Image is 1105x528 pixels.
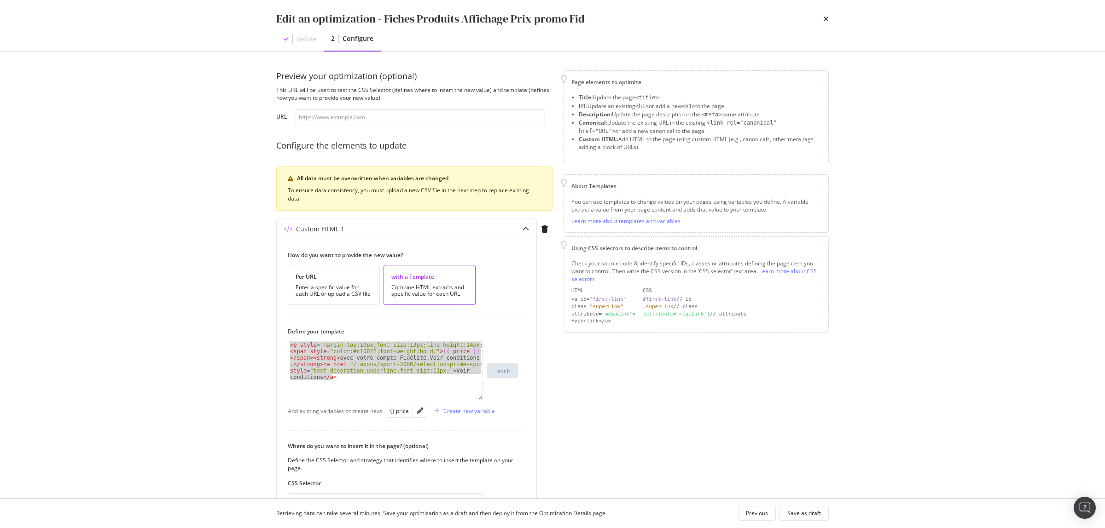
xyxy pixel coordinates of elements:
[643,287,821,294] div: CSS
[276,509,607,517] div: Retrieving data can take several minutes. Save your optimization as a draft and then deploy it fr...
[823,11,829,27] div: times
[288,479,518,487] label: CSS Selector
[571,182,821,190] div: About Templates
[1074,497,1096,519] div: Open Intercom Messenger
[579,102,587,110] strong: H1:
[590,296,626,302] div: "first-link"
[343,34,373,43] div: Configure
[276,166,552,211] div: warning banner
[276,113,287,123] label: URL
[738,506,776,521] button: Previous
[571,303,635,310] div: class=
[635,103,649,109] span: <h1>
[787,509,821,517] div: Save as draft
[487,363,518,378] button: Test it
[579,102,821,110] li: Update an existing or add a new to the page.
[643,303,821,310] div: // class
[643,304,673,310] div: .superLink
[571,198,821,213] div: You can use templates to change values on your pages using variables you define. A variable extra...
[579,110,612,118] strong: Description:
[643,310,821,318] div: // attribute
[295,109,545,125] input: https://www.example.com
[571,259,821,283] div: Check your source code & identify specific IDs, classes or attributes defining the page item you ...
[571,317,635,325] div: Hyperlink</a>
[579,93,593,101] strong: Title:
[590,304,623,310] div: "superLink"
[571,267,817,283] a: Learn more about CSS selectors
[296,224,344,234] div: Custom HTML 1
[276,86,552,102] div: This URL will be used to test the CSS Selector (defines where to insert the new value) and templa...
[288,186,541,203] div: To ensure data consistency, you must upload a new CSV file in the next step to replace existing d...
[746,509,768,517] div: Previous
[635,94,659,101] span: <title>
[288,493,483,522] textarea: .product__price-value
[643,296,821,303] div: // id
[276,70,552,82] div: Preview your optimization (optional)
[297,174,541,183] div: All data must be overwritten when variables are changed
[682,103,695,109] span: <h1>
[579,110,821,119] li: Update the page description in the name attribute
[288,442,518,450] label: Where do you want to insert it in the page? (optional)
[571,78,821,86] div: Page elements to optimize
[296,284,372,297] div: Enter a specific value for each URL or upload a CSV file
[390,407,409,415] div: {} price
[276,140,552,152] div: Configure the elements to update
[417,407,423,414] div: pencil
[288,251,518,259] label: How do you want to provide the new value?
[571,310,635,318] div: attribute= >
[296,273,372,281] div: Per URL
[571,296,635,303] div: <a id=
[288,456,518,472] div: Define the CSS Selector and strategy that identifies where to insert the template on your page.
[288,327,518,335] label: Define your template
[779,506,829,521] button: Save as draft
[297,34,316,44] div: Define
[579,135,618,143] strong: Custom HTML:
[390,405,409,416] button: {} price
[579,120,777,134] span: <link rel="canonical" href="URL">
[443,407,495,415] div: Create new variable
[571,244,821,252] div: Using CSS selectors to describe items to control
[602,311,632,317] div: "megaLink"
[391,273,468,281] div: with a Template
[579,119,821,135] li: Update the existing URL in the existing or add a new canonical to the page.
[431,403,495,418] button: Create new variable
[579,119,607,126] strong: Canonical:
[331,34,335,43] div: 2
[391,284,468,297] div: Combine HTML extracts and specific value for each URL
[571,217,680,225] a: Learn more about templates and variables
[579,135,821,151] li: Add HTML to the page using custom HTML (e.g., canonicals, other meta tags, adding a block of URLs).
[494,367,510,375] div: Test it
[571,287,635,294] div: HTML
[579,93,821,102] li: Update the page .
[276,11,585,27] div: Edit an optimization - Fiches Produits Affichage Prix promo Fid
[702,111,721,118] span: <meta>
[643,296,676,302] div: #first-link
[643,311,710,317] div: [attribute='megaLink']
[288,407,382,415] div: Add existing variables or create new:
